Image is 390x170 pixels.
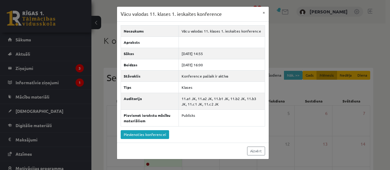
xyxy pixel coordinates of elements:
[179,48,265,59] td: [DATE] 14:55
[121,109,179,126] th: Pievienot ierakstu mācību materiāliem
[121,25,179,36] th: Nosaukums
[121,82,179,93] th: Tips
[179,25,265,36] td: Vācu valodas 11. klases 1. ieskaites konference
[179,93,265,109] td: 11.a1 JK, 11.a2 JK, 11.b1 JK, 11.b2 JK, 11.b3 JK, 11.c1 JK, 11.c2 JK
[179,82,265,93] td: Klases
[259,7,269,18] button: ×
[179,70,265,82] td: Konference pašlaik ir aktīva
[247,147,265,155] a: Aizvērt
[121,70,179,82] th: Stāvoklis
[121,59,179,70] th: Beidzas
[121,36,179,48] th: Apraksts
[179,59,265,70] td: [DATE] 16:00
[121,130,169,139] a: Pievienoties konferencei
[179,109,265,126] td: Publisks
[121,93,179,109] th: Auditorija
[121,48,179,59] th: Sākas
[121,10,222,18] h3: Vācu valodas 11. klases 1. ieskaites konference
